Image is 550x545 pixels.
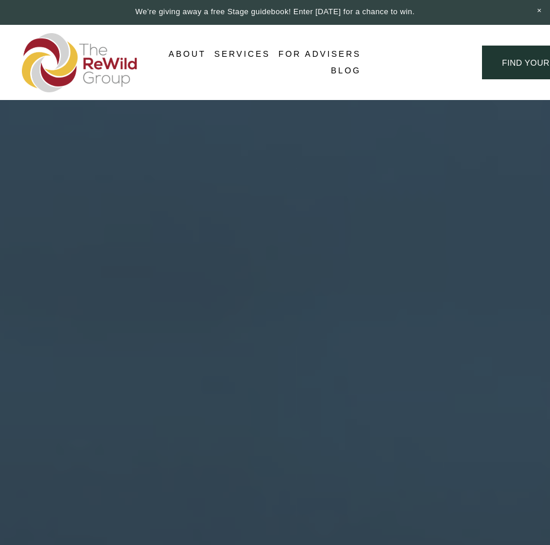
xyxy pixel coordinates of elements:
span: About [169,47,206,62]
a: folder dropdown [214,46,270,62]
a: For Advisers [279,46,361,62]
span: Services [214,47,270,62]
img: The ReWild Group [22,33,138,92]
a: folder dropdown [169,46,206,62]
a: Blog [331,63,361,79]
